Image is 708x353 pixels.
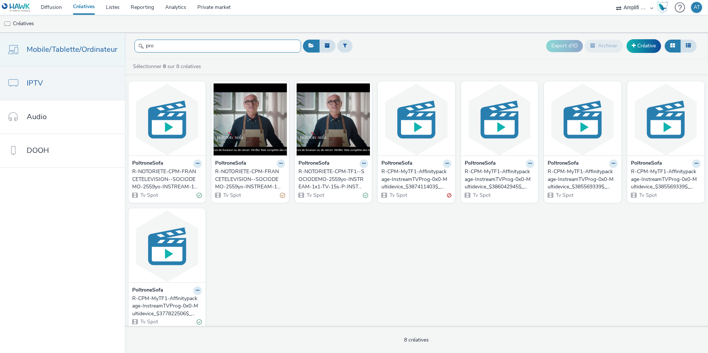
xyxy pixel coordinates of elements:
span: Mobile/Tablette/Ordinateur [27,44,117,55]
div: Valide [197,318,202,326]
img: R-NOTORIETE-CPM-FRANCETELEVISION--SOCIODEMO-2559yo-INSTREAM-1x1-TV-15s-P-INSTREAM-1x1-W35Promo-$4... [213,83,287,155]
img: tv [4,20,11,28]
span: Tv Spot [389,192,407,199]
span: Tv Spot [140,318,158,325]
a: R-CPM-MyTF1-Affinitypackage-InstreamTVProg-0x0-Multidevice_$386042945$_W4 [465,168,534,191]
a: R-CPM-MyTF1-Affinitypackage-InstreamTVProg-0x0-Multidevice_$387411403$_W6 [381,168,451,191]
a: Sélectionner sur 8 créatives [132,63,204,70]
span: Audio [27,111,47,122]
div: R-CPM-MyTF1-Affinitypackage-InstreamTVProg-0x0-Multidevice_$387411403$_W6 [381,168,448,191]
a: R-CPM-MyTF1-Affinitypackage-InstreamTVProg-0x0-Multidevice_$385569339$_W3 [548,168,617,191]
strong: PoltroneSofa [298,159,330,168]
div: R-CPM-MyTF1-Affinitypackage-InstreamTVProg-0x0-Multidevice_$386042945$_W4 [465,168,531,191]
img: R-CPM-MyTF1-Affinitypackage-InstreamTVProg-0x0-Multidevice_$377822506$_W44 visual [130,210,204,282]
span: Tv Spot [140,192,158,199]
img: R-CPM-MyTF1-Affinitypackage-InstreamTVProg-0x0-Multidevice_$387411403$_W6 visual [380,83,453,155]
strong: PoltroneSofa [132,159,163,168]
strong: PoltroneSofa [631,159,662,168]
span: Tv Spot [638,192,657,199]
button: Export d'ID [546,40,583,52]
img: Hawk Academy [657,1,668,13]
span: Tv Spot [555,192,574,199]
div: R-NOTORIETE-CPM-TF1--SOCIODEMO-2559yo-INSTREAM-1x1-TV-15s-P-INSTREAM-1x1-W35Promo-$427404871$ [298,168,365,191]
span: Tv Spot [223,192,241,199]
strong: PoltroneSofa [548,159,579,168]
span: Tv Spot [472,192,491,199]
div: R-NOTORIETE-CPM-FRANCETELEVISION--SOCIODEMO-2559yo-INSTREAM-1x1-TV-15s-P-INSTREAM-1x1-W35Promo-$4... [215,168,282,191]
img: R-NOTORIETE-CPM-FRANCETELEVISION--SOCIODEMO-2559yo-INSTREAM-1x1-TV-15s-P-INSTREAM-1x1-W35Promo-$4... [130,83,204,155]
a: R-NOTORIETE-CPM-TF1--SOCIODEMO-2559yo-INSTREAM-1x1-TV-15s-P-INSTREAM-1x1-W35Promo-$427404871$ [298,168,368,191]
button: Archiver [585,40,623,52]
div: R-CPM-MyTF1-Affinitypackage-InstreamTVProg-0x0-Multidevice_$385569339$_W3 [548,168,614,191]
a: R-CPM-MyTF1-Affinitypackage-InstreamTVProg-0x0-Multidevice_$385569339$_W2 [631,168,701,191]
div: R-NOTORIETE-CPM-FRANCETELEVISION--SOCIODEMO-2559yo-INSTREAM-1x1-TV-15s-P-INSTREAM-1x1-W35Promo-$4... [132,168,199,191]
input: Rechercher... [134,40,301,53]
strong: 8 [163,63,166,70]
a: R-NOTORIETE-CPM-FRANCETELEVISION--SOCIODEMO-2559yo-INSTREAM-1x1-TV-15s-P-INSTREAM-1x1-W35Promo-$4... [215,168,285,191]
span: 8 créatives [404,336,429,343]
span: IPTV [27,78,43,88]
a: R-NOTORIETE-CPM-FRANCETELEVISION--SOCIODEMO-2559yo-INSTREAM-1x1-TV-15s-P-INSTREAM-1x1-W35Promo-$4... [132,168,202,191]
a: Créative [627,39,661,53]
img: R-CPM-MyTF1-Affinitypackage-InstreamTVProg-0x0-Multidevice_$385569339$_W3 visual [546,83,619,155]
div: AT [694,2,700,13]
div: R-CPM-MyTF1-Affinitypackage-InstreamTVProg-0x0-Multidevice_$385569339$_W2 [631,168,698,191]
img: R-CPM-MyTF1-Affinitypackage-InstreamTVProg-0x0-Multidevice_$385569339$_W2 visual [629,83,702,155]
strong: PoltroneSofa [132,286,163,295]
button: Liste [680,40,697,52]
img: R-CPM-MyTF1-Affinitypackage-InstreamTVProg-0x0-Multidevice_$386042945$_W4 visual [463,83,536,155]
a: Hawk Academy [657,1,671,13]
button: Grille [665,40,681,52]
div: Valide [197,191,202,199]
div: R-CPM-MyTF1-Affinitypackage-InstreamTVProg-0x0-Multidevice_$377822506$_W44 [132,295,199,317]
span: Tv Spot [306,192,324,199]
strong: PoltroneSofa [215,159,246,168]
div: Invalide [447,191,451,199]
div: Valide [363,191,368,199]
div: Partiellement valide [280,191,285,199]
strong: PoltroneSofa [381,159,413,168]
a: R-CPM-MyTF1-Affinitypackage-InstreamTVProg-0x0-Multidevice_$377822506$_W44 [132,295,202,317]
img: undefined Logo [2,3,30,12]
img: R-NOTORIETE-CPM-TF1--SOCIODEMO-2559yo-INSTREAM-1x1-TV-15s-P-INSTREAM-1x1-W35Promo-$427404871$ visual [297,83,370,155]
span: DOOH [27,145,49,156]
strong: PoltroneSofa [465,159,496,168]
